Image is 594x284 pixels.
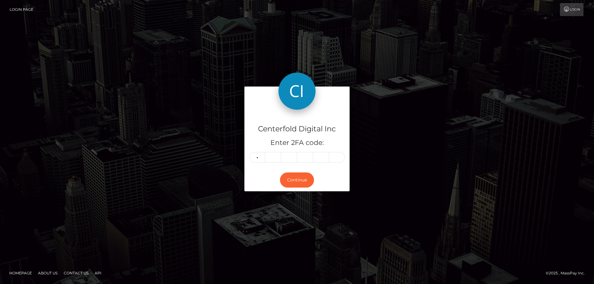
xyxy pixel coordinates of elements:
[278,73,316,110] img: Centerfold Digital Inc
[36,268,60,278] a: About Us
[7,268,34,278] a: Homepage
[61,268,91,278] a: Contact Us
[280,172,314,188] button: Continue
[10,3,33,16] a: Login Page
[560,3,583,16] a: Login
[249,124,345,134] h4: Centerfold Digital Inc
[92,268,104,278] a: API
[249,138,345,148] h5: Enter 2FA code:
[546,270,589,277] div: © 2025 , MassPay Inc.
